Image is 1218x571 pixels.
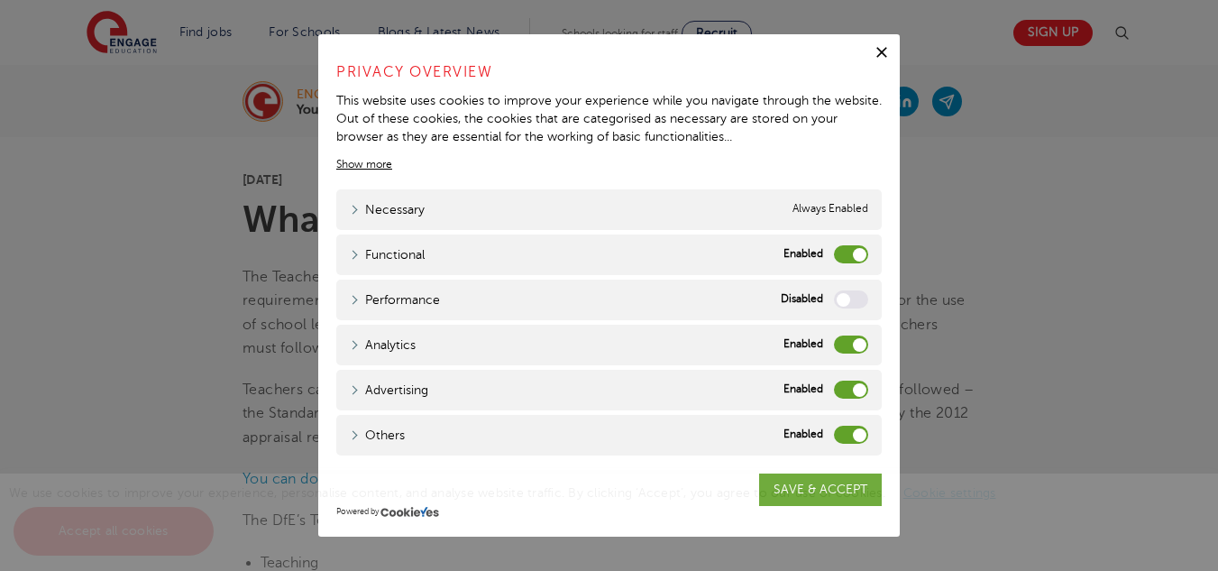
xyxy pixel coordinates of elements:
span: Always Enabled [792,200,868,219]
a: Functional [350,245,425,264]
a: Performance [350,290,440,309]
h4: Privacy Overview [336,61,882,83]
a: Others [350,426,405,445]
a: Advertising [350,381,428,400]
div: This website uses cookies to improve your experience while you navigate through the website. Out ... [336,92,882,145]
a: Accept all cookies [14,507,214,556]
a: Analytics [350,336,416,355]
span: We use cookies to improve your experience, personalise content, and analyse website traffic. By c... [9,486,1014,538]
a: Necessary [350,200,425,219]
a: Show more [336,156,392,172]
a: Cookie settings [903,486,996,500]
